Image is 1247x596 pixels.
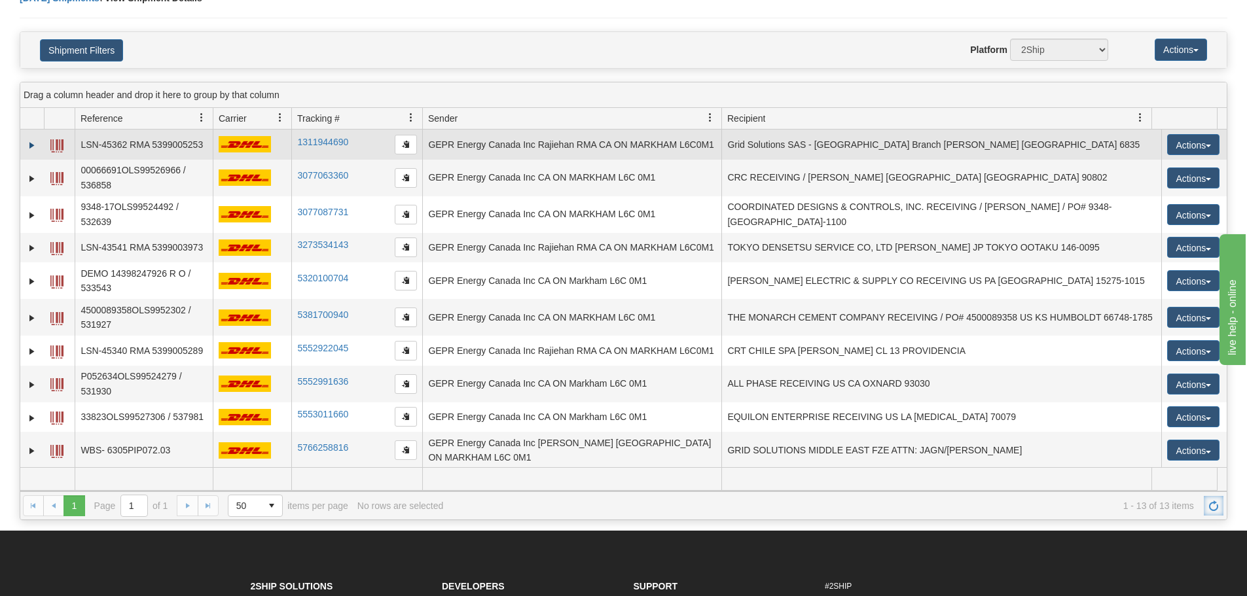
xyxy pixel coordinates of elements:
img: 7 - DHL_Worldwide [219,309,271,326]
a: Label [50,270,63,290]
a: Label [50,340,63,360]
button: Copy to clipboard [395,374,417,394]
span: items per page [228,495,348,517]
button: Actions [1167,406,1220,427]
button: Copy to clipboard [395,307,417,327]
button: Actions [1167,237,1220,258]
span: Sender [428,112,458,125]
span: select [261,495,282,516]
td: GRID SOLUTIONS MIDDLE EAST FZE ATTN: JAGN/[PERSON_NAME] [721,432,1161,468]
td: P052634OLS99524279 / 531930 [75,366,213,402]
td: DEMO 14398247926 R O / 533543 [75,262,213,299]
a: Label [50,439,63,460]
td: THE MONARCH CEMENT COMPANY RECEIVING / PO# 4500089358 US KS HUMBOLDT 66748-1785 [721,299,1161,336]
td: GEPR Energy Canada Inc Rajiehan RMA CA ON MARKHAM L6C0M1 [422,233,721,263]
span: 1 - 13 of 13 items [452,500,1194,511]
td: 33823OLS99527306 / 537981 [75,402,213,432]
button: Actions [1167,270,1220,291]
td: GEPR Energy Canada Inc CA ON MARKHAM L6C 0M1 [422,299,721,336]
button: Actions [1167,307,1220,328]
img: 7 - DHL_Worldwide [219,342,271,359]
strong: Support [634,581,678,591]
td: CRT CHILE SPA [PERSON_NAME] CL 13 PROVIDENCIA [721,336,1161,366]
img: 7 - DHL_Worldwide [219,273,271,289]
img: 7 - DHL_Worldwide [219,442,271,459]
a: Expand [26,444,39,457]
a: Expand [26,412,39,425]
button: Copy to clipboard [395,168,417,188]
button: Copy to clipboard [395,205,417,224]
button: Actions [1167,374,1220,394]
button: Shipment Filters [40,39,123,61]
a: Recipient filter column settings [1129,107,1151,129]
span: Page sizes drop down [228,495,283,517]
button: Actions [1167,440,1220,461]
a: Expand [26,139,39,152]
img: 7 - DHL_Worldwide [219,169,271,186]
th: Press ctrl + space to group [721,108,1151,130]
a: Sender filter column settings [699,107,721,129]
iframe: chat widget [1217,231,1246,364]
a: Label [50,236,63,257]
th: Press ctrl + space to group [1151,108,1217,130]
th: Press ctrl + space to group [422,108,721,130]
a: 1311944690 [297,137,348,147]
img: 7 - DHL_Worldwide [219,136,271,152]
td: GEPR Energy Canada Inc CA ON MARKHAM L6C 0M1 [422,196,721,233]
a: 5320100704 [297,273,348,283]
div: No rows are selected [357,500,444,511]
span: Recipient [727,112,765,125]
td: GEPR Energy Canada Inc CA ON Markham L6C 0M1 [422,366,721,402]
a: Expand [26,241,39,254]
img: 7 - DHL_Worldwide [219,239,271,256]
a: Expand [26,345,39,358]
td: TOKYO DENSETSU SERVICE CO, LTD [PERSON_NAME] JP TOKYO OOTAKU 146-0095 [721,233,1161,263]
strong: Developers [442,581,505,591]
a: Label [50,166,63,187]
div: grid grouping header [20,82,1227,108]
th: Press ctrl + space to group [213,108,291,130]
a: Expand [26,209,39,222]
a: Expand [26,172,39,185]
td: GEPR Energy Canada Inc CA ON Markham L6C 0M1 [422,402,721,432]
input: Page 1 [121,495,147,516]
td: ALL PHASE RECEIVING US CA OXNARD 93030 [721,366,1161,402]
a: 3077087731 [297,207,348,217]
td: EQUILON ENTERPRISE RECEIVING US LA [MEDICAL_DATA] 70079 [721,402,1161,432]
td: GEPR Energy Canada Inc [PERSON_NAME] [GEOGRAPHIC_DATA] ON MARKHAM L6C 0M1 [422,432,721,468]
td: COORDINATED DESIGNS & CONTROLS, INC. RECEIVING / [PERSON_NAME] / PO# 9348-[GEOGRAPHIC_DATA]-1100 [721,196,1161,233]
a: 3077063360 [297,170,348,181]
span: Page of 1 [94,495,168,517]
th: Press ctrl + space to group [44,108,75,130]
button: Copy to clipboard [395,341,417,360]
th: Press ctrl + space to group [75,108,213,130]
label: Platform [970,43,1007,56]
button: Actions [1155,39,1207,61]
td: GEPR Energy Canada Inc CA ON Markham L6C 0M1 [422,262,721,299]
a: Label [50,306,63,327]
button: Actions [1167,340,1220,361]
td: GEPR Energy Canada Inc Rajiehan RMA CA ON MARKHAM L6C0M1 [422,130,721,160]
td: 9348-17OLS99524492 / 532639 [75,196,213,233]
img: 7 - DHL_Worldwide [219,409,271,425]
td: 00066691OLS99526966 / 536858 [75,160,213,196]
a: 5553011660 [297,409,348,419]
button: Copy to clipboard [395,440,417,460]
td: LSN-43541 RMA 5399003973 [75,233,213,263]
td: GEPR Energy Canada Inc Rajiehan RMA CA ON MARKHAM L6C0M1 [422,336,721,366]
button: Actions [1167,134,1220,155]
a: 5381700940 [297,309,348,320]
a: Label [50,133,63,154]
a: Label [50,203,63,224]
button: Actions [1167,204,1220,225]
a: Tracking # filter column settings [400,107,422,129]
td: WBS- 6305PIP072.03 [75,432,213,468]
td: [PERSON_NAME] ELECTRIC & SUPPLY CO RECEIVING US PA [GEOGRAPHIC_DATA] 15275-1015 [721,262,1161,299]
td: CRC RECEIVING / [PERSON_NAME] [GEOGRAPHIC_DATA] [GEOGRAPHIC_DATA] 90802 [721,160,1161,196]
img: 7 - DHL_Worldwide [219,206,271,222]
a: 3273534143 [297,239,348,250]
img: 7 - DHL_Worldwide [219,376,271,392]
a: 5766258816 [297,442,348,453]
span: Page 1 [63,495,84,516]
h6: #2SHIP [825,582,997,591]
